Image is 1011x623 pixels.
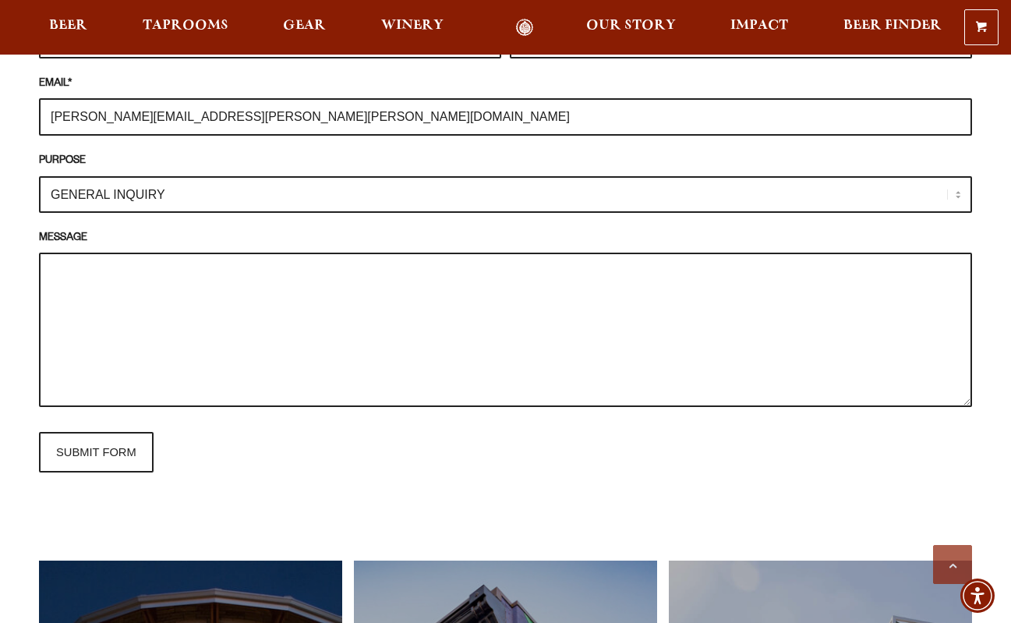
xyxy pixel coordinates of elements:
span: Impact [730,19,788,32]
div: Accessibility Menu [960,579,995,613]
a: Odell Home [496,19,554,37]
input: SUBMIT FORM [39,432,154,473]
a: Our Story [576,19,686,37]
span: Beer Finder [843,19,942,32]
span: Beer [49,19,87,32]
a: Taprooms [133,19,239,37]
label: EMAIL [39,76,972,93]
abbr: required [68,79,72,90]
span: Our Story [586,19,676,32]
span: Winery [381,19,444,32]
span: Gear [283,19,326,32]
a: Impact [720,19,798,37]
a: Scroll to top [933,545,972,584]
span: Taprooms [143,19,228,32]
a: Beer [39,19,97,37]
label: MESSAGE [39,230,972,247]
a: Winery [371,19,454,37]
a: Gear [273,19,336,37]
a: Beer Finder [833,19,952,37]
label: PURPOSE [39,153,972,170]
